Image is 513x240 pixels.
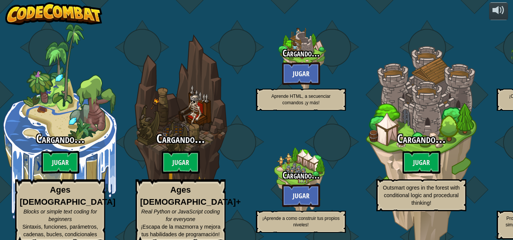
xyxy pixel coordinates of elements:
[141,209,220,222] span: Real Python or JavaScript coding for everyone
[383,185,459,206] span: Outsmart ogres in the forest with conditional logic and procedural thinking!
[140,185,241,206] strong: Ages [DEMOGRAPHIC_DATA]+
[41,151,79,174] btn: Jugar
[140,224,220,237] span: ¡Escapa de la mazmorra y mejora tus habilidades de programación!
[271,94,330,105] span: Aprende HTML, a secuenciar comandos ¡y más!
[22,224,98,237] span: Sintaxis, funciones, parámetros, cadenas, bucles, condicionales
[403,151,440,174] btn: Jugar
[156,130,205,147] span: Cargando...
[5,2,103,25] img: CodeCombat - Learn how to code by playing a game
[282,62,320,85] btn: Jugar
[20,185,115,206] strong: Ages [DEMOGRAPHIC_DATA]
[397,130,446,147] span: Cargando...
[283,169,320,182] span: Cargando...
[282,184,320,207] btn: Jugar
[162,151,200,174] btn: Jugar
[36,130,85,147] span: Cargando...
[283,47,320,60] span: Cargando...
[24,209,97,222] span: Blocks or simple text coding for beginners
[262,216,339,227] span: ¡Aprende a como construir tus propios niveles!
[489,2,508,20] button: Ajustar volúmen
